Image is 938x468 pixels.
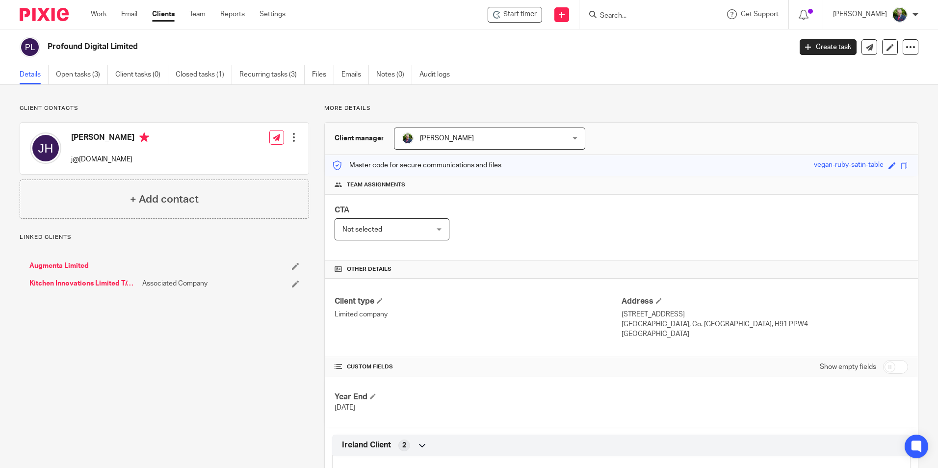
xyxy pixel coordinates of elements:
a: Closed tasks (1) [176,65,232,84]
h2: Profound Digital Limited [48,42,637,52]
div: Profound Digital Limited [488,7,542,23]
p: Master code for secure communications and files [332,160,501,170]
a: Client tasks (0) [115,65,168,84]
a: Kitchen Innovations Limited T/A GoodBrother [29,279,137,288]
p: j@[DOMAIN_NAME] [71,155,149,164]
a: Open tasks (3) [56,65,108,84]
span: Ireland Client [342,440,391,450]
p: [STREET_ADDRESS] [622,310,908,319]
h3: Client manager [335,133,384,143]
a: Settings [260,9,286,19]
a: Reports [220,9,245,19]
span: Not selected [342,226,382,233]
input: Search [599,12,687,21]
span: 2 [402,441,406,450]
a: Email [121,9,137,19]
h4: Year End [335,392,621,402]
img: Pixie [20,8,69,21]
p: More details [324,104,918,112]
a: Notes (0) [376,65,412,84]
p: [PERSON_NAME] [833,9,887,19]
span: Start timer [503,9,537,20]
span: Associated Company [142,279,208,288]
a: Create task [800,39,857,55]
a: Work [91,9,106,19]
p: [GEOGRAPHIC_DATA] [622,329,908,339]
h4: Address [622,296,908,307]
a: Details [20,65,49,84]
a: Audit logs [419,65,457,84]
a: Files [312,65,334,84]
h4: CUSTOM FIELDS [335,363,621,371]
span: Get Support [741,11,779,18]
a: Clients [152,9,175,19]
h4: [PERSON_NAME] [71,132,149,145]
p: Limited company [335,310,621,319]
img: download.png [402,132,414,144]
i: Primary [139,132,149,142]
span: Other details [347,265,391,273]
a: Augmenta Limited [29,261,89,271]
a: Team [189,9,206,19]
p: [GEOGRAPHIC_DATA], Co. [GEOGRAPHIC_DATA], H91 PPW4 [622,319,908,329]
label: Show empty fields [820,362,876,372]
p: Linked clients [20,234,309,241]
h4: + Add contact [130,192,199,207]
h4: Client type [335,296,621,307]
img: svg%3E [30,132,61,164]
img: download.png [892,7,908,23]
div: vegan-ruby-satin-table [814,160,884,171]
span: CTA [335,206,349,214]
a: Recurring tasks (3) [239,65,305,84]
p: Client contacts [20,104,309,112]
img: svg%3E [20,37,40,57]
a: Emails [341,65,369,84]
span: [DATE] [335,404,355,411]
span: Team assignments [347,181,405,189]
span: [PERSON_NAME] [420,135,474,142]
